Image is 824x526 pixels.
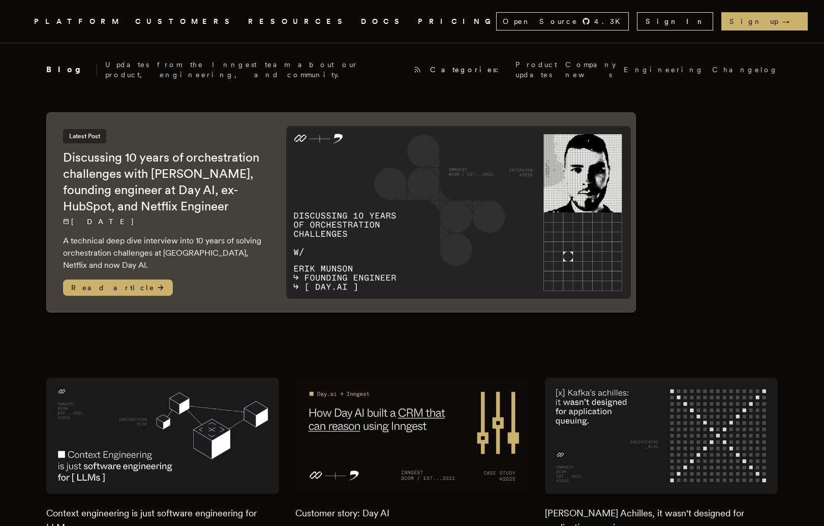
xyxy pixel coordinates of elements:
[515,59,557,80] a: Product updates
[248,15,349,28] button: RESOURCES
[295,378,529,494] img: Featured image for Customer story: Day AI blog post
[295,506,529,520] h2: Customer story: Day AI
[46,378,280,494] img: Featured image for Context engineering is just software engineering for LLMs blog post
[34,15,123,28] button: PLATFORM
[782,16,800,26] span: →
[63,129,106,143] span: Latest Post
[135,15,236,28] a: CUSTOMERS
[503,16,578,26] span: Open Source
[63,216,266,227] p: [DATE]
[545,378,778,494] img: Featured image for Kafka's Achilles, it wasn't designed for application queuing blog post
[637,12,713,30] a: Sign In
[46,112,636,313] a: Latest PostDiscussing 10 years of orchestration challenges with [PERSON_NAME], founding engineer ...
[624,65,704,75] a: Engineering
[63,235,266,271] p: A technical deep dive interview into 10 years of solving orchestration challenges at [GEOGRAPHIC_...
[63,280,173,296] span: Read article
[721,12,808,30] a: Sign up
[430,65,507,75] span: Categories:
[286,126,631,298] img: Featured image for Discussing 10 years of orchestration challenges with Erik Munson, founding eng...
[63,149,266,214] h2: Discussing 10 years of orchestration challenges with [PERSON_NAME], founding engineer at Day AI, ...
[361,15,406,28] a: DOCS
[712,65,778,75] a: Changelog
[418,15,496,28] a: PRICING
[594,16,626,26] span: 4.3 K
[46,64,97,76] h2: Blog
[565,59,616,80] a: Company news
[105,59,406,80] p: Updates from the Inngest team about our product, engineering, and community.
